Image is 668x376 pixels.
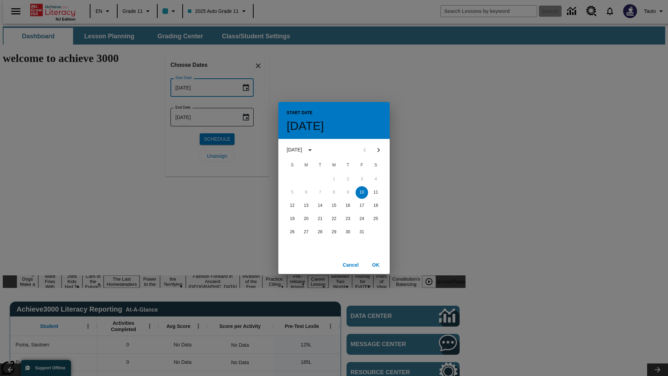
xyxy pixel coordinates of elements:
[342,158,354,172] span: Thursday
[342,226,354,238] button: 30
[365,259,387,272] button: OK
[314,213,326,225] button: 21
[356,186,368,199] button: 10
[286,199,299,212] button: 12
[369,158,382,172] span: Saturday
[369,186,382,199] button: 11
[340,259,362,272] button: Cancel
[356,226,368,238] button: 31
[286,226,299,238] button: 26
[328,226,340,238] button: 29
[300,158,312,172] span: Monday
[304,144,316,156] button: calendar view is open, switch to year view
[300,213,312,225] button: 20
[356,199,368,212] button: 17
[287,119,324,133] h4: [DATE]
[356,158,368,172] span: Friday
[369,213,382,225] button: 25
[286,158,299,172] span: Sunday
[372,143,385,157] button: Next month
[300,199,312,212] button: 13
[286,213,299,225] button: 19
[328,199,340,212] button: 15
[287,108,312,119] span: Start Date
[328,158,340,172] span: Wednesday
[314,158,326,172] span: Tuesday
[300,226,312,238] button: 27
[356,213,368,225] button: 24
[328,213,340,225] button: 22
[342,213,354,225] button: 23
[369,199,382,212] button: 18
[314,226,326,238] button: 28
[314,199,326,212] button: 14
[342,199,354,212] button: 16
[287,146,302,154] div: [DATE]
